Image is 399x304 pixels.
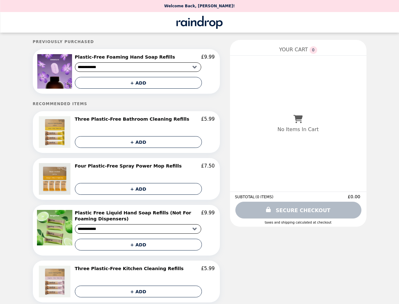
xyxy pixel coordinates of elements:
h5: Previously Purchased [33,40,220,44]
h2: Plastic Free Liquid Hand Soap Refills (Not For Foaming Dispensers) [75,210,201,222]
img: Brand Logo [177,16,223,29]
img: Plastic Free Liquid Hand Soap Refills (Not For Foaming Dispensers) [37,210,74,245]
h2: Three Plastic-Free Kitchen Cleaning Refills [75,266,186,271]
h5: Recommended Items [33,102,220,106]
select: Select a product variant [75,224,201,234]
button: + ADD [75,183,202,195]
span: 0 [310,46,317,54]
button: + ADD [75,286,202,297]
img: Four Plastic-Free Spray Power Mop Refills [39,163,72,195]
img: Three Plastic-Free Bathroom Cleaning Refills [39,116,72,148]
div: Taxes and Shipping calculated at checkout [235,221,361,224]
p: £9.99 [201,210,215,222]
button: + ADD [75,136,202,148]
button: + ADD [75,239,202,250]
p: No Items In Cart [277,126,318,132]
p: £7.50 [201,163,215,169]
p: £5.99 [201,266,215,271]
button: + ADD [75,77,202,89]
img: Plastic-Free Foaming Hand Soap Refills [37,54,73,89]
p: £9.99 [201,54,215,60]
span: SUBTOTAL [235,195,256,199]
img: Three Plastic-Free Kitchen Cleaning Refills [39,266,72,297]
h2: Plastic-Free Foaming Hand Soap Refills [75,54,178,60]
span: YOUR CART [279,47,308,53]
span: ( 0 ITEMS ) [255,195,273,199]
span: £0.00 [348,194,361,199]
p: Welcome Back, [PERSON_NAME]! [164,4,235,8]
select: Select a product variant [75,62,201,72]
p: £5.99 [201,116,215,122]
h2: Four Plastic-Free Spray Power Mop Refills [75,163,184,169]
h2: Three Plastic-Free Bathroom Cleaning Refills [75,116,192,122]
